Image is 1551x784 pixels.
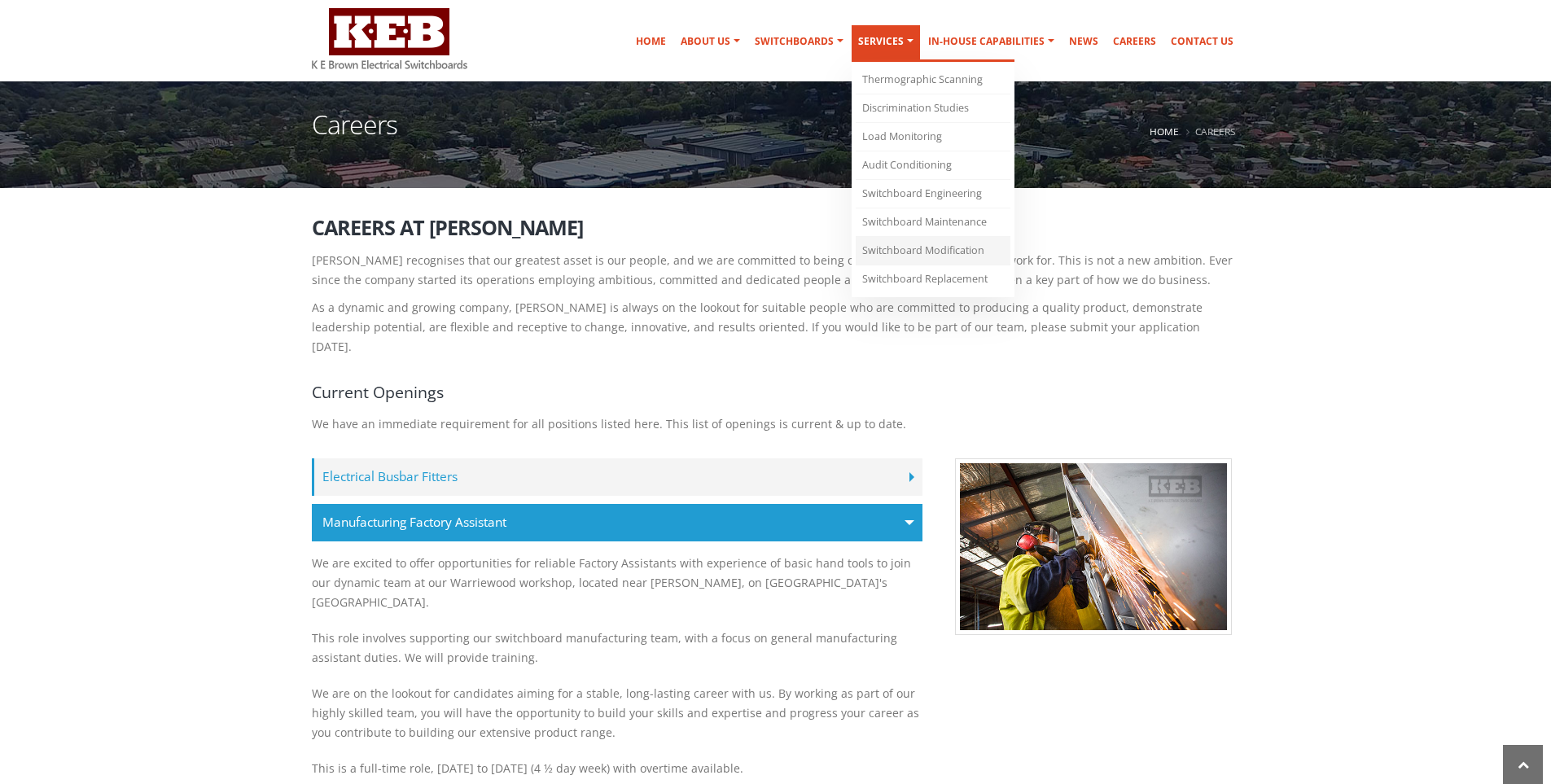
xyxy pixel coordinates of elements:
p: [PERSON_NAME] recognises that our greatest asset is our people, and we are committed to being one... [312,251,1240,290]
a: Home [629,25,673,58]
a: Switchboard Modification [856,237,1010,265]
p: We have an immediate requirement for all positions listed here. This list of openings is current ... [312,414,1240,434]
p: We are excited to offer opportunities for reliable Factory Assistants with experience of basic ha... [312,545,922,620]
a: Contact Us [1164,25,1240,58]
a: Switchboard Replacement [856,265,1010,293]
h4: Current Openings [312,381,1240,403]
a: Switchboard Engineering [856,180,1010,208]
a: Careers [1106,25,1163,58]
a: Discrimination Studies [856,94,1010,123]
a: Switchboard Maintenance [856,208,1010,237]
a: Load Monitoring [856,123,1010,151]
h2: Careers at [PERSON_NAME] [312,217,1240,239]
a: Audit Conditioning [856,151,1010,180]
li: Careers [1182,121,1236,142]
p: This role involves supporting our switchboard manufacturing team, with a focus on general manufac... [312,620,922,676]
a: Services [852,25,920,62]
a: About Us [674,25,747,58]
a: News [1062,25,1105,58]
label: Manufacturing Factory Assistant [312,504,922,541]
p: As a dynamic and growing company, [PERSON_NAME] is always on the lookout for suitable people who ... [312,298,1240,357]
a: Home [1150,125,1179,138]
h1: Careers [312,112,397,158]
img: K E Brown Electrical Switchboards [312,8,467,69]
a: Switchboards [748,25,850,58]
a: Thermographic Scanning [856,66,1010,94]
p: We are on the lookout for candidates aiming for a stable, long-lasting career with us. By working... [312,676,922,751]
a: In-house Capabilities [922,25,1061,58]
label: Electrical Busbar Fitters [312,458,922,496]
